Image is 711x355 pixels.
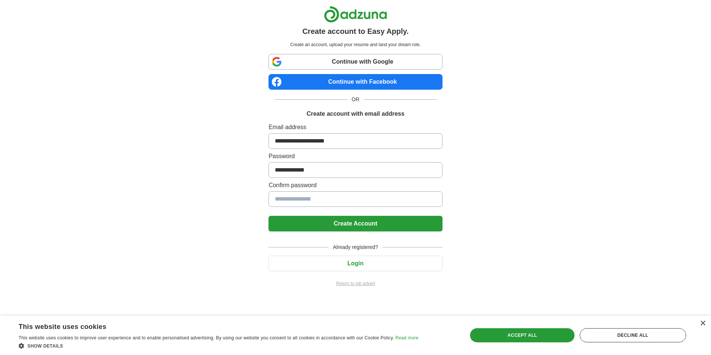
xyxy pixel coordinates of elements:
[268,123,442,132] label: Email address
[324,6,387,23] img: Adzuna logo
[268,260,442,266] a: Login
[328,243,382,251] span: Already registered?
[395,335,418,340] a: Read more, opens a new window
[268,152,442,161] label: Password
[268,54,442,70] a: Continue with Google
[347,96,364,103] span: OR
[580,328,686,342] div: Decline all
[268,181,442,190] label: Confirm password
[268,216,442,231] button: Create Account
[302,26,409,37] h1: Create account to Easy Apply.
[19,342,418,349] div: Show details
[268,256,442,271] button: Login
[28,343,63,349] span: Show details
[268,280,442,287] a: Return to job advert
[700,321,705,326] div: Close
[270,41,441,48] p: Create an account, upload your resume and land your dream role.
[470,328,574,342] div: Accept all
[306,109,404,118] h1: Create account with email address
[268,74,442,90] a: Continue with Facebook
[19,320,400,331] div: This website uses cookies
[19,335,394,340] span: This website uses cookies to improve user experience and to enable personalised advertising. By u...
